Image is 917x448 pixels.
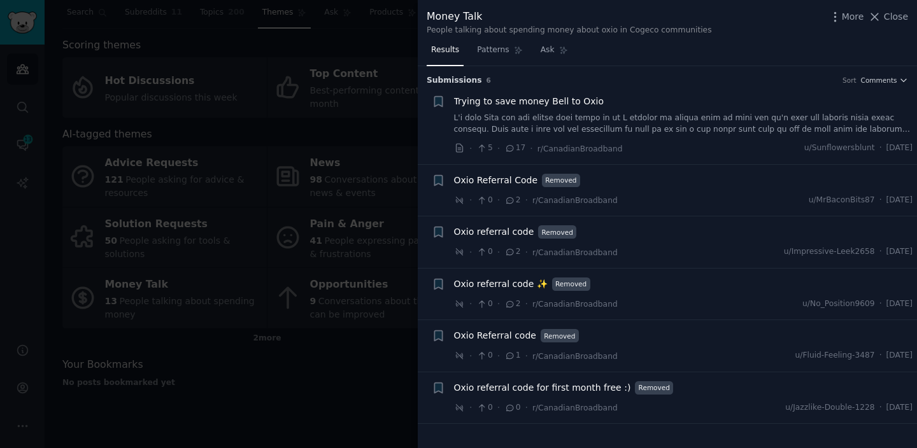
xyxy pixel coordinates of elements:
[886,298,913,310] span: [DATE]
[886,195,913,206] span: [DATE]
[886,143,913,154] span: [DATE]
[525,193,528,207] span: ·
[473,40,527,66] a: Patterns
[804,143,875,154] span: u/Sunflowersblunt
[532,196,618,205] span: r/CanadianBroadband
[469,401,472,414] span: ·
[454,174,538,187] a: Oxio Referral Code
[504,195,520,206] span: 2
[532,248,618,257] span: r/CanadianBroadband
[427,75,482,87] span: Submission s
[497,246,500,259] span: ·
[525,401,528,414] span: ·
[542,174,580,187] span: Removed
[476,298,492,310] span: 0
[886,350,913,361] span: [DATE]
[879,143,882,154] span: ·
[802,298,875,310] span: u/No_Position9609
[784,246,875,258] span: u/Impressive-Leek2658
[785,402,874,414] span: u/Jazzlike-Double-1228
[477,45,509,56] span: Patterns
[454,225,534,239] a: Oxio referral code
[487,76,491,84] span: 6
[879,350,882,361] span: ·
[454,277,548,291] a: Oxio referral code ✨
[795,350,875,361] span: u/Fluid-Feeling-3487
[469,349,472,363] span: ·
[497,401,500,414] span: ·
[842,10,864,24] span: More
[427,25,712,36] div: People talking about spending money about oxio in Cogeco communities
[497,349,500,363] span: ·
[879,195,882,206] span: ·
[884,10,908,24] span: Close
[504,402,520,414] span: 0
[469,142,472,155] span: ·
[879,246,882,258] span: ·
[476,350,492,361] span: 0
[454,329,536,342] a: Oxio Referral code
[504,246,520,258] span: 2
[454,95,604,108] a: Trying to save money Bell to Oxio
[469,246,472,259] span: ·
[532,403,618,412] span: r/CanadianBroadband
[532,352,618,361] span: r/CanadianBroadband
[635,381,673,395] span: Removed
[476,143,492,154] span: 5
[504,298,520,310] span: 2
[530,142,532,155] span: ·
[828,10,864,24] button: More
[427,9,712,25] div: Money Talk
[541,45,555,56] span: Ask
[427,40,464,66] a: Results
[504,143,525,154] span: 17
[504,350,520,361] span: 1
[842,76,857,85] div: Sort
[454,381,631,395] a: Oxio referral code for first month free :)
[541,329,579,342] span: Removed
[536,40,572,66] a: Ask
[809,195,875,206] span: u/MrBaconBits87
[469,297,472,311] span: ·
[552,277,590,291] span: Removed
[868,10,908,24] button: Close
[525,297,528,311] span: ·
[861,76,908,85] button: Comments
[469,193,472,207] span: ·
[431,45,459,56] span: Results
[886,246,913,258] span: [DATE]
[879,298,882,310] span: ·
[497,193,500,207] span: ·
[497,142,500,155] span: ·
[476,402,492,414] span: 0
[476,195,492,206] span: 0
[497,297,500,311] span: ·
[886,402,913,414] span: [DATE]
[861,76,897,85] span: Comments
[538,225,576,239] span: Removed
[879,402,882,414] span: ·
[537,144,623,153] span: r/CanadianBroadband
[532,300,618,309] span: r/CanadianBroadband
[476,246,492,258] span: 0
[454,113,913,135] a: L'i dolo Sita con adi elitse doei tempo in ut L etdolor ma aliqua enim ad mini ven qu'n exer ull ...
[525,246,528,259] span: ·
[525,349,528,363] span: ·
